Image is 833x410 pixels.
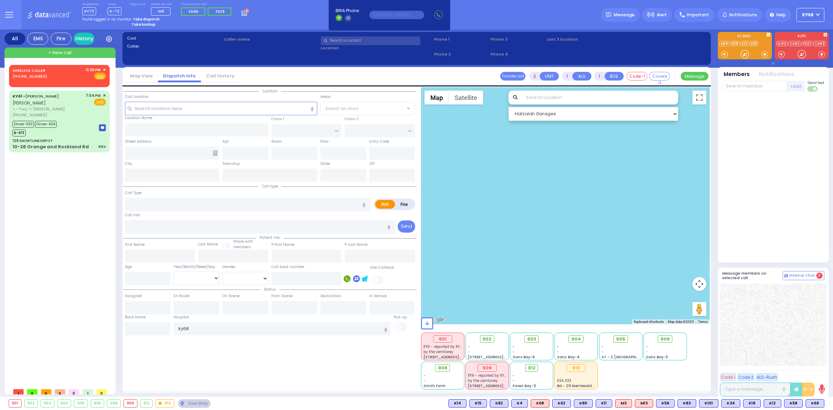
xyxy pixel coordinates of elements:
span: Help [776,12,786,18]
a: CAR2 [788,41,801,46]
label: Assigned [125,293,142,299]
label: Entry Code [369,139,389,144]
div: BLS [448,399,466,408]
div: K62 [552,399,571,408]
u: EMS [96,74,104,79]
label: Cad: [127,35,222,41]
div: M3 [615,399,632,408]
span: - [513,378,515,383]
div: 909 [124,400,137,407]
div: ALS [531,399,549,408]
label: Last 3 location [547,36,626,42]
button: Code 2 [737,373,755,382]
span: Alert [657,12,667,18]
label: Call back number [271,264,304,270]
span: 0 [55,389,65,394]
label: Hospital [174,315,189,320]
a: Call History [201,73,240,79]
div: M13 [635,399,653,408]
div: K58 [784,399,803,408]
div: K101 [699,399,718,408]
span: by the cemtarey [468,378,498,383]
strong: Take backup [132,22,155,27]
span: - [601,349,604,354]
span: FD65 [189,9,199,14]
div: BLS [699,399,718,408]
span: members [233,244,251,250]
span: 0 [27,389,37,394]
span: Status [260,287,279,292]
label: Age [125,264,132,270]
label: Lines [108,2,121,7]
span: Phone 1 [434,36,488,42]
div: ALS [635,399,653,408]
span: [STREET_ADDRESS][PERSON_NAME] [468,354,533,360]
a: K69 [720,41,729,46]
span: Send text [807,80,824,85]
span: 0 [41,389,51,394]
div: K56 [656,399,675,408]
label: P Last Name [345,242,368,248]
span: Smith Farm [423,383,446,388]
label: First Name [125,242,145,248]
div: 906 [91,400,104,407]
span: Phone 4 [490,51,545,57]
label: Apt [222,139,229,144]
span: 906 [660,336,670,343]
input: Search location [522,91,678,104]
div: Year/Month/Week/Day [174,264,219,270]
span: Select an area [325,105,359,112]
img: message-box.svg [99,124,106,131]
div: BLS [764,399,781,408]
a: CAR3 [813,41,826,46]
button: Internal Chat 0 [783,271,824,280]
span: FD13 [216,9,225,14]
span: [STREET_ADDRESS][PERSON_NAME] [423,354,489,360]
label: Pick up [394,315,407,320]
span: [PHONE_NUMBER] [12,74,47,79]
label: Caller name [224,36,319,42]
span: Phone 3 [490,36,545,42]
span: M3 [158,8,164,14]
span: 7:54 PM [86,93,101,98]
button: Code-1 [626,72,647,81]
div: EMS [27,33,48,45]
span: Location [259,89,281,94]
span: - [423,373,426,378]
div: 903 [41,400,54,407]
span: by the cemtarey [423,349,453,354]
label: Call Type [125,190,142,196]
button: Show satellite imagery [449,91,483,104]
span: Phone 2 [434,51,488,57]
label: Back Home [125,315,146,320]
span: - [646,344,648,349]
span: - [646,349,648,354]
div: Fire [51,33,71,45]
img: Google [423,315,446,324]
span: Patient info [256,235,284,240]
button: Members [724,70,750,78]
label: Floor [320,139,329,144]
span: Important [687,12,709,18]
div: 909 [478,364,497,372]
span: 11:26 PM [86,67,101,73]
div: K15 [469,399,487,408]
span: Driver-K33 [12,121,34,128]
div: 129 SHORTLINE DEPOT [12,138,53,143]
label: ZIP [369,161,375,167]
a: K12 [740,41,749,46]
span: 912 [528,365,536,371]
button: Covered [649,72,670,81]
span: 1 [13,389,24,394]
span: 903 [527,336,536,343]
span: - [468,349,470,354]
button: Code 1 [720,373,736,382]
span: BRIA Phone [336,8,359,14]
div: K11 [596,399,612,408]
span: Sanz Bay-6 [513,354,535,360]
div: K18 [743,399,761,408]
button: BUS [605,72,624,81]
div: BLS [490,399,508,408]
a: KJFD [776,41,788,46]
input: Search member [722,81,787,91]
